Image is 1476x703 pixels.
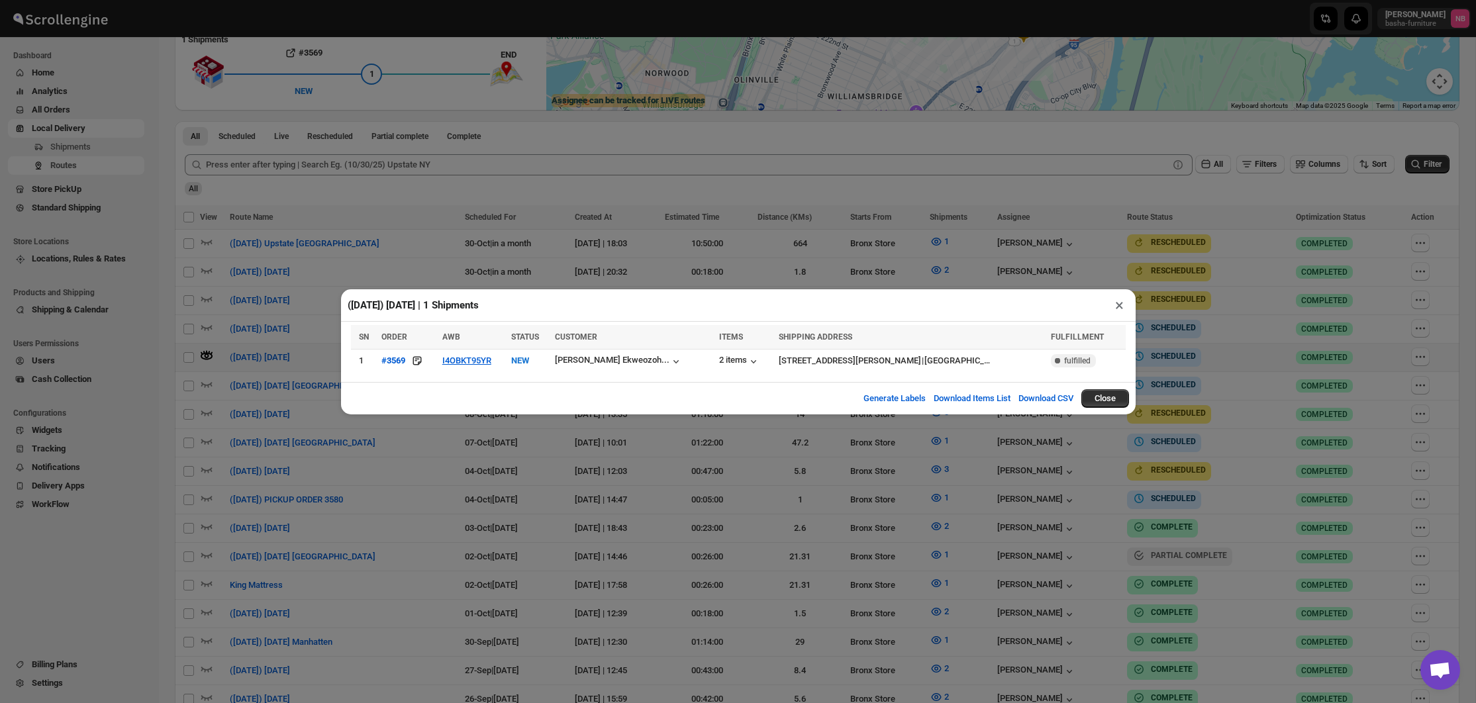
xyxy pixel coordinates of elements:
div: #3569 [381,355,405,365]
button: × [1110,296,1129,314]
span: AWB [442,332,460,342]
button: I4OBKT95YR [442,355,491,365]
button: Download CSV [1010,385,1081,412]
div: | [779,354,1042,367]
button: Generate Labels [856,385,934,412]
span: ORDER [381,332,407,342]
span: SN [359,332,369,342]
span: NEW [511,355,529,365]
button: 2 items [719,355,760,368]
td: 1 [351,349,377,372]
span: STATUS [511,332,539,342]
div: Open chat [1420,650,1460,690]
h2: ([DATE]) [DATE] | 1 Shipments [348,299,479,312]
span: FULFILLMENT [1051,332,1104,342]
div: [GEOGRAPHIC_DATA] [924,354,995,367]
button: Close [1081,389,1129,408]
span: CUSTOMER [555,332,597,342]
div: [STREET_ADDRESS][PERSON_NAME] [779,354,921,367]
div: [PERSON_NAME] Ekweozoh... [555,355,669,365]
span: ITEMS [719,332,743,342]
button: [PERSON_NAME] Ekweozoh... [555,355,683,368]
button: #3569 [381,354,405,367]
span: SHIPPING ADDRESS [779,332,852,342]
span: fulfilled [1064,355,1091,366]
button: Download Items List [926,385,1018,412]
